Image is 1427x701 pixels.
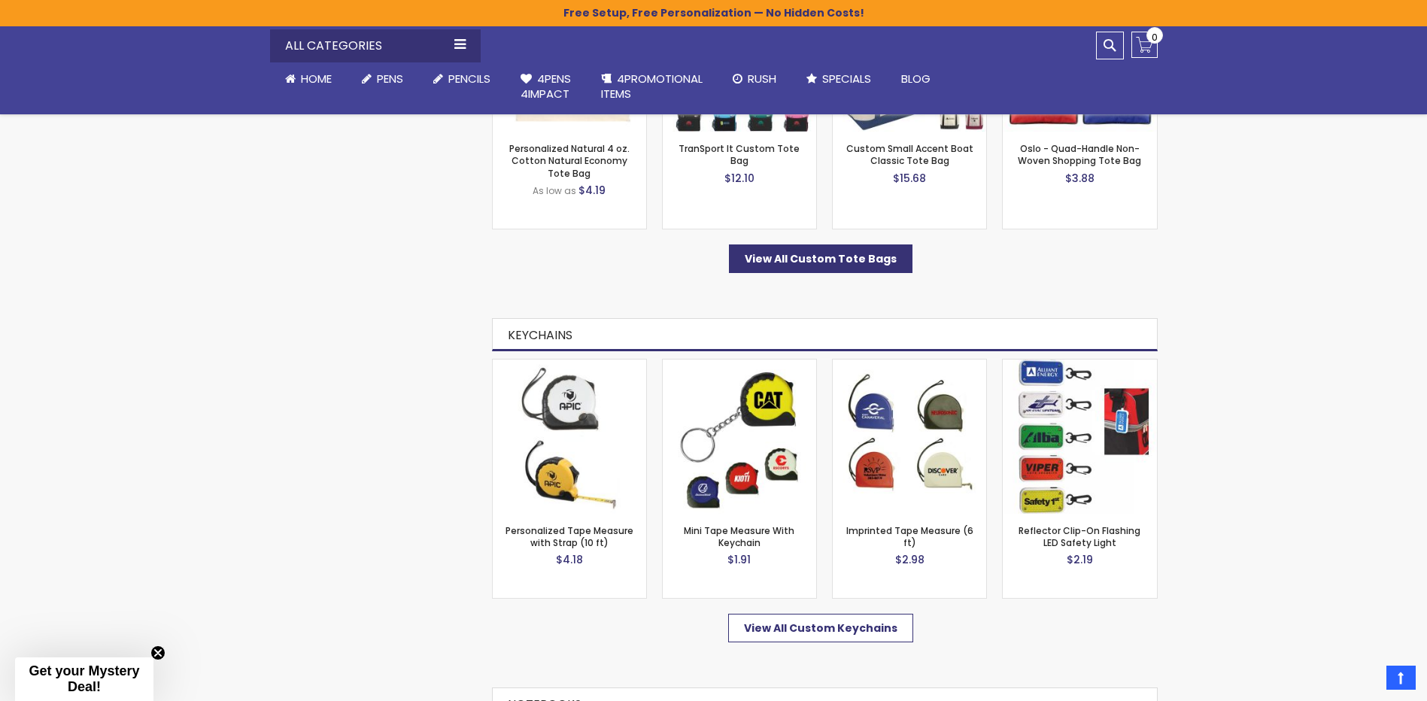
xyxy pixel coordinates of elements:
a: Reflector Clip-On Flashing LED Safety Light [1003,359,1156,372]
span: Specials [822,71,871,86]
span: 4Pens 4impact [521,71,571,102]
a: Oslo - Quad-Handle Non-Woven Shopping Tote Bag [1018,142,1141,167]
span: As low as [533,184,576,197]
span: $2.98 [895,552,925,567]
a: View All Custom Tote Bags [729,244,912,273]
a: Imprinted Tape Measure (6 ft) [846,524,973,549]
span: $4.19 [578,183,606,198]
img: Personalized Tape Measure with Strap (10 ft) [493,360,646,513]
span: Home [301,71,332,86]
span: Get your Mystery Deal! [29,663,139,694]
h2: Keychains [492,318,1158,352]
a: Rush [718,62,791,96]
img: Reflector Clip-On Flashing LED Safety Light [1003,360,1156,513]
button: Close teaser [150,645,165,660]
span: $15.68 [893,171,926,186]
a: Personalized Natural 4 oz. Cotton Natural Economy Tote Bag [509,142,630,179]
span: Blog [901,71,931,86]
span: View All Custom Tote Bags [745,251,897,266]
span: View All Custom Keychains [744,621,897,636]
span: 4PROMOTIONAL ITEMS [601,71,703,102]
a: 0 [1131,32,1158,58]
a: Home [270,62,347,96]
a: Reflector Clip-On Flashing LED Safety Light [1019,524,1140,549]
span: $12.10 [724,171,754,186]
a: Pens [347,62,418,96]
span: 0 [1152,30,1158,44]
a: Blog [886,62,946,96]
a: Custom Small Accent Boat Classic Tote Bag [846,142,973,167]
span: $3.88 [1065,171,1095,186]
a: Personalized Tape Measure with Strap (10 ft) [506,524,633,549]
a: 4PROMOTIONALITEMS [586,62,718,111]
a: Pencils [418,62,506,96]
img: Mini Tape Measure With Keychain [663,360,816,513]
a: View All Custom Keychains [728,614,913,642]
a: Imprinted Tape Measure (6 ft) [833,359,986,372]
a: 4Pens4impact [506,62,586,111]
a: Specials [791,62,886,96]
a: Mini Tape Measure With Keychain [684,524,794,549]
a: TranSport It Custom Tote Bag [679,142,800,167]
img: Imprinted Tape Measure (6 ft) [833,360,986,513]
div: Get your Mystery Deal!Close teaser [15,657,153,701]
a: Personalized Tape Measure with Strap (10 ft) [493,359,646,372]
a: Top [1386,666,1416,690]
div: All Categories [270,29,481,62]
a: Mini Tape Measure With Keychain [663,359,816,372]
span: Pens [377,71,403,86]
span: $2.19 [1067,552,1093,567]
span: $1.91 [727,552,751,567]
span: $4.18 [556,552,583,567]
span: Rush [748,71,776,86]
span: Pencils [448,71,490,86]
